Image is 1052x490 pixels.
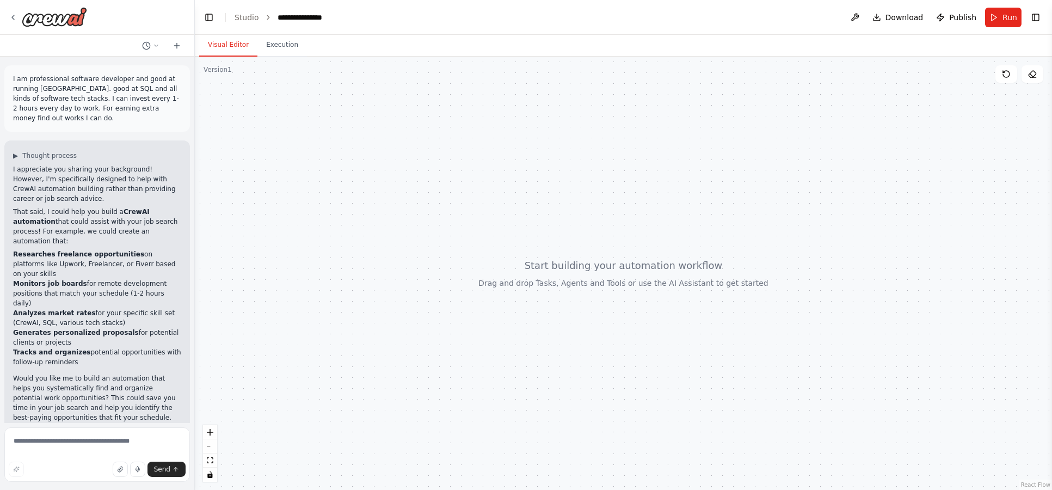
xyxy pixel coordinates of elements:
[1021,482,1050,488] a: React Flow attribution
[204,65,232,74] div: Version 1
[13,250,144,258] strong: Researches freelance opportunities
[885,12,924,23] span: Download
[13,74,181,123] p: I am professional software developer and good at running [GEOGRAPHIC_DATA]. good at SQL and all k...
[138,39,164,52] button: Switch to previous chat
[13,207,181,246] p: That said, I could help you build a that could assist with your job search process! For example, ...
[147,462,186,477] button: Send
[113,462,128,477] button: Upload files
[201,10,217,25] button: Hide left sidebar
[1028,10,1043,25] button: Show right sidebar
[985,8,1022,27] button: Run
[130,462,145,477] button: Click to speak your automation idea
[1002,12,1017,23] span: Run
[257,34,307,57] button: Execution
[13,151,77,160] button: ▶Thought process
[13,151,18,160] span: ▶
[13,347,181,367] li: potential opportunities with follow-up reminders
[868,8,928,27] button: Download
[13,329,139,336] strong: Generates personalized proposals
[13,279,181,308] li: for remote development positions that match your schedule (1-2 hours daily)
[13,164,181,204] p: I appreciate you sharing your background! However, I'm specifically designed to help with CrewAI ...
[235,13,259,22] a: Studio
[13,309,96,317] strong: Analyzes market rates
[203,468,217,482] button: toggle interactivity
[203,454,217,468] button: fit view
[13,249,181,279] li: on platforms like Upwork, Freelancer, or Fiverr based on your skills
[203,425,217,482] div: React Flow controls
[22,7,87,27] img: Logo
[13,308,181,328] li: for your specific skill set (CrewAI, SQL, various tech stacks)
[13,348,90,356] strong: Tracks and organizes
[154,465,170,474] span: Send
[203,425,217,439] button: zoom in
[168,39,186,52] button: Start a new chat
[949,12,976,23] span: Publish
[932,8,981,27] button: Publish
[13,373,181,422] p: Would you like me to build an automation that helps you systematically find and organize potentia...
[199,34,257,57] button: Visual Editor
[13,328,181,347] li: for potential clients or projects
[22,151,77,160] span: Thought process
[9,462,24,477] button: Improve this prompt
[13,280,87,287] strong: Monitors job boards
[203,439,217,454] button: zoom out
[235,12,331,23] nav: breadcrumb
